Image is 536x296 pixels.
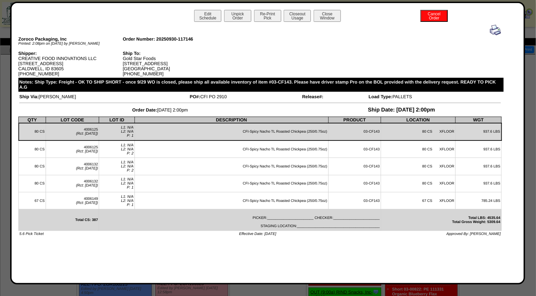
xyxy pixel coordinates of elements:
[121,195,133,207] span: L1: N/A L2: N/A P: 1
[19,123,46,140] td: 80 CS
[121,160,133,173] span: L1: N/A L2: N/A P: 2
[381,209,501,231] td: Total LBS: 4535.64 Total Gross Weight: 5309.64
[121,177,133,190] span: L1: N/A L2: N/A P: 1
[135,192,328,209] td: CFI-Spicy Nacho TL Roasted Chickpea (250/0.75oz)
[46,158,99,175] td: 4006132
[381,123,455,140] td: 80 CS XFLOOR
[123,51,227,76] div: Gold Star Foods [STREET_ADDRESS] [GEOGRAPHIC_DATA] [PHONE_NUMBER]
[46,117,99,123] th: LOT CODE
[76,166,98,171] span: (Rct: [DATE])
[135,117,328,123] th: DESCRIPTION
[254,10,281,22] button: Re-PrintPick
[455,140,501,158] td: 937.6 LBS
[239,232,276,236] span: Effective Date: [DATE]
[123,51,227,56] div: Ship To:
[490,25,501,35] img: print.gif
[46,140,99,158] td: 4006125
[421,10,448,22] button: CancelOrder
[368,107,435,113] span: Ship Date: [DATE] 2:00pm
[328,117,381,123] th: PRODUCT
[19,107,301,114] td: [DATE] 2:00pm
[328,140,381,158] td: 03-CF143
[369,94,393,99] span: Load Type:
[455,117,501,123] th: WGT
[19,175,46,192] td: 80 CS
[121,143,133,156] span: L1: N/A L2: N/A P: 2
[284,10,311,22] button: CloseoutUsage
[135,123,328,140] td: CFI-Spicy Nacho TL Roasted Chickpea (250/0.75oz)
[455,192,501,209] td: 785.24 LBS
[46,123,99,140] td: 4006125
[18,78,504,92] div: Notes: Ship Type: Freight - OK TO SHIP SHORT - once 9/29 WO is closed, please ship all available ...
[18,51,123,56] div: Shipper:
[18,42,123,46] div: Printed: 2:08pm on [DATE] by [PERSON_NAME]
[135,140,328,158] td: CFI-Spicy Nacho TL Roasted Chickpea (250/0.75oz)
[19,94,39,99] span: Ship Via:
[19,192,46,209] td: 67 CS
[76,132,98,136] span: (Rct: [DATE])
[99,209,381,231] td: PICKER:_______________________ CHECKER:_______________________ STAGING LOCATION:_________________...
[76,201,98,205] span: (Rct: [DATE])
[76,149,98,153] span: (Rct: [DATE])
[19,117,46,123] th: QTY
[189,94,301,100] td: CFI PO 2910
[99,117,135,123] th: LOT ID
[19,209,99,231] td: Total CS: 387
[455,123,501,140] td: 937.6 LBS
[381,117,455,123] th: LOCATION
[328,158,381,175] td: 03-CF143
[19,94,189,100] td: [PERSON_NAME]
[224,10,251,22] button: UnpickOrder
[302,94,323,99] span: Release#:
[328,175,381,192] td: 03-CF143
[76,183,98,188] span: (Rct: [DATE])
[381,140,455,158] td: 80 CS XFLOOR
[328,192,381,209] td: 03-CF143
[123,36,227,42] div: Order Number: 20250930-117146
[19,140,46,158] td: 80 CS
[46,192,99,209] td: 4006149
[18,36,123,42] div: Zoroco Packaging, Inc
[194,10,221,22] button: EditSchedule
[121,125,133,138] span: L1: N/A L2: N/A P: 1
[132,107,157,113] span: Order Date:
[18,51,123,76] div: CREATIVE FOOD INNOVATIONS LLC [STREET_ADDRESS] CALDWELL, ID 83605 [PHONE_NUMBER]
[46,175,99,192] td: 4006132
[455,175,501,192] td: 937.6 LBS
[446,232,501,236] span: Approved By: [PERSON_NAME]
[381,158,455,175] td: 80 CS XFLOOR
[381,192,455,209] td: 67 CS XFLOOR
[368,94,501,100] td: PALLETS
[19,232,44,236] span: 5.6 Pick Ticket
[190,94,200,99] span: PO#:
[314,10,341,22] button: CloseWindow
[328,123,381,140] td: 03-CF143
[135,175,328,192] td: CFI-Spicy Nacho TL Roasted Chickpea (250/0.75oz)
[135,158,328,175] td: CFI-Spicy Nacho TL Roasted Chickpea (250/0.75oz)
[313,15,342,20] a: CloseWindow
[455,158,501,175] td: 937.6 LBS
[19,158,46,175] td: 80 CS
[381,175,455,192] td: 80 CS XFLOOR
